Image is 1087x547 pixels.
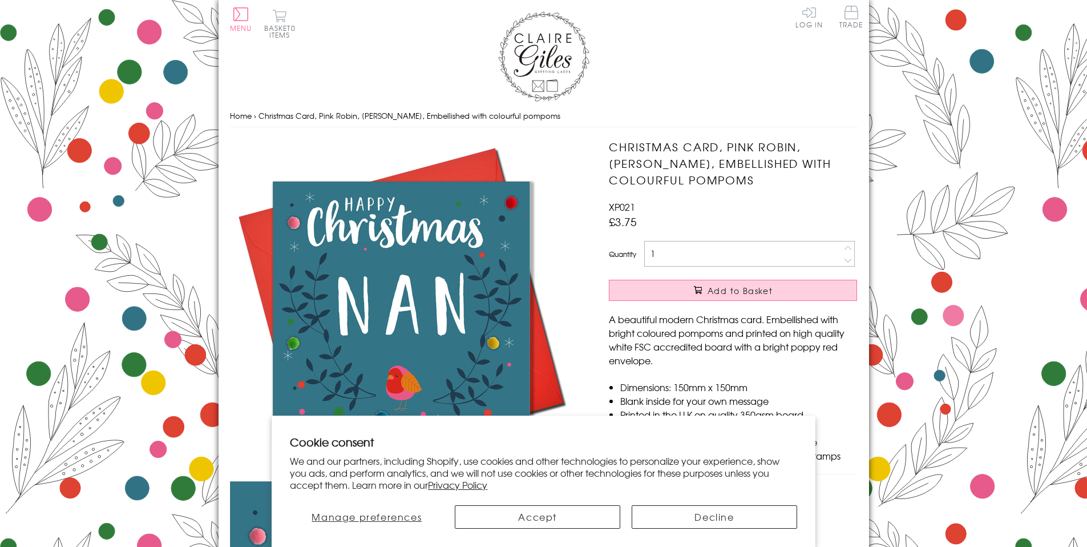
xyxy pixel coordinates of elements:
[708,285,773,296] span: Add to Basket
[428,478,487,492] a: Privacy Policy
[609,214,637,230] span: £3.75
[609,200,635,214] span: XP021
[609,280,857,301] button: Add to Basket
[312,510,422,524] span: Manage preferences
[230,104,858,128] nav: breadcrumbs
[269,23,296,40] span: 0 items
[258,110,560,121] span: Christmas Card, Pink Robin, [PERSON_NAME], Embellished with colourful pompoms
[290,455,797,490] p: We and our partners, including Shopify, use cookies and other technologies to personalize your ex...
[230,139,572,481] img: Christmas Card, Pink Robin, Nan, Embellished with colourful pompoms
[290,505,443,529] button: Manage preferences
[609,249,636,259] label: Quantity
[839,6,863,30] a: Trade
[230,7,252,31] button: Menu
[264,9,296,38] button: Basket0 items
[290,434,797,450] h2: Cookie consent
[230,110,252,121] a: Home
[230,23,252,33] span: Menu
[455,505,620,529] button: Accept
[254,110,256,121] span: ›
[632,505,797,529] button: Decline
[839,6,863,28] span: Trade
[609,139,857,188] h1: Christmas Card, Pink Robin, [PERSON_NAME], Embellished with colourful pompoms
[609,312,857,367] p: A beautiful modern Christmas card. Embellished with bright coloured pompoms and printed on high q...
[620,394,857,408] li: Blank inside for your own message
[620,408,857,421] li: Printed in the U.K on quality 350gsm board
[498,11,589,102] img: Claire Giles Greetings Cards
[620,380,857,394] li: Dimensions: 150mm x 150mm
[795,6,823,28] a: Log In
